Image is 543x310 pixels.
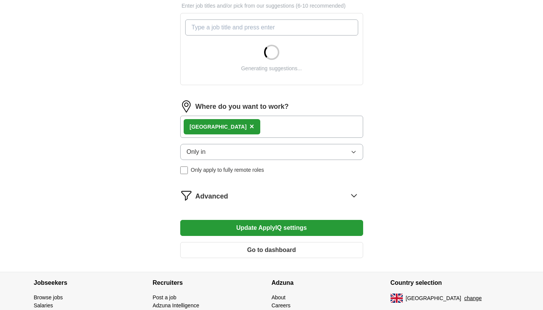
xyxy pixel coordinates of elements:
a: Browse jobs [34,294,63,300]
button: × [250,121,254,132]
h4: Country selection [391,272,509,294]
img: filter [180,189,192,202]
span: Only apply to fully remote roles [191,166,264,174]
img: UK flag [391,294,403,303]
span: × [250,122,254,131]
button: Only in [180,144,363,160]
button: change [464,294,482,302]
input: Type a job title and press enter [185,19,358,36]
a: Careers [272,302,291,308]
img: location.png [180,100,192,113]
div: [GEOGRAPHIC_DATA] [190,123,247,131]
a: Adzuna Intelligence [153,302,199,308]
button: Go to dashboard [180,242,363,258]
div: Generating suggestions... [241,65,302,73]
a: Post a job [153,294,176,300]
button: Update ApplyIQ settings [180,220,363,236]
label: Where do you want to work? [195,102,289,112]
input: Only apply to fully remote roles [180,166,188,174]
span: Only in [187,147,206,157]
span: Advanced [195,191,228,202]
a: About [272,294,286,300]
a: Salaries [34,302,53,308]
p: Enter job titles and/or pick from our suggestions (6-10 recommended) [180,2,363,10]
span: [GEOGRAPHIC_DATA] [406,294,461,302]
